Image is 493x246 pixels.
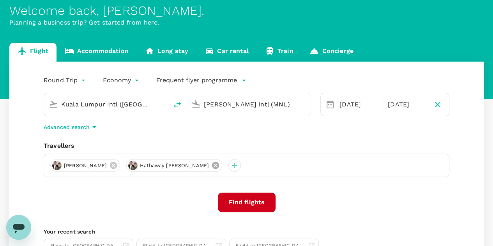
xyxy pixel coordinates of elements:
a: Car rental [196,43,257,62]
div: Welcome back , [PERSON_NAME] . [9,4,484,18]
p: Planning a business trip? Get started from here. [9,18,484,27]
input: Going to [204,98,294,110]
div: Hathaway [PERSON_NAME] [126,159,222,172]
p: Your recent search [44,228,449,235]
iframe: Button to launch messaging window [6,215,31,240]
img: avatar-65c05fd619d7c.jpeg [128,161,138,170]
p: Frequent flyer programme [156,76,237,85]
div: [DATE] [385,97,429,112]
button: Open [163,103,164,105]
button: Frequent flyer programme [156,76,246,85]
a: Concierge [301,43,361,62]
div: Economy [103,74,141,87]
a: Accommodation [57,43,137,62]
a: Long stay [137,43,196,62]
span: Hathaway [PERSON_NAME] [135,162,214,170]
a: Train [257,43,302,62]
button: delete [168,96,187,114]
button: Advanced search [44,122,99,132]
button: Find flights [218,193,276,212]
img: avatar-65c6e5fedbb86.jpeg [52,161,62,170]
div: Travellers [44,141,449,150]
input: Depart from [61,98,152,110]
button: Open [305,103,307,105]
p: Advanced search [44,123,90,131]
div: [PERSON_NAME] [50,159,120,172]
div: Round Trip [44,74,87,87]
a: Flight [9,43,57,62]
div: [DATE] [336,97,381,112]
span: [PERSON_NAME] [59,162,111,170]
